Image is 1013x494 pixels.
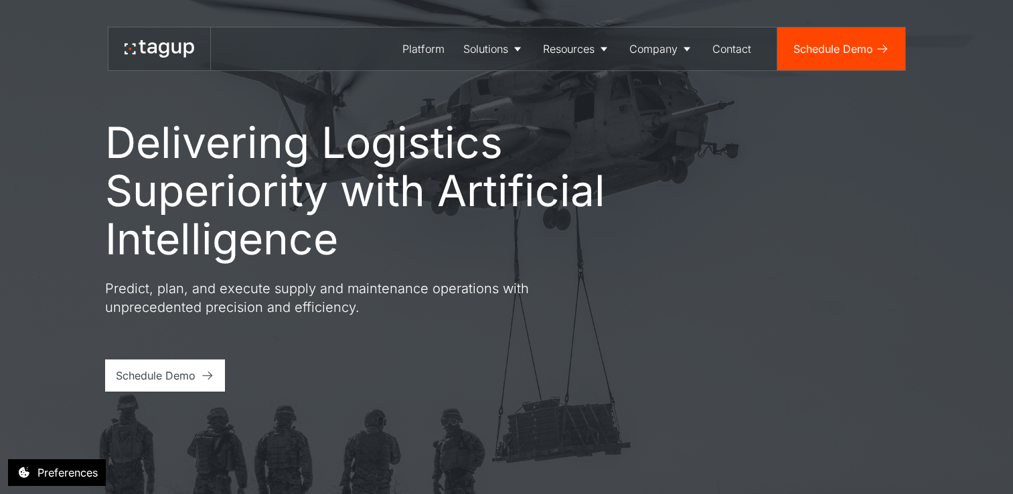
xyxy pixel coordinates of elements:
div: Solutions [463,41,508,57]
a: Solutions [454,27,534,70]
div: Schedule Demo [793,41,873,57]
a: Schedule Demo [777,27,905,70]
div: Preferences [37,465,98,481]
div: Company [629,41,678,57]
h1: Delivering Logistics Superiority with Artificial Intelligence [105,118,668,263]
p: Predict, plan, and execute supply and maintenance operations with unprecedented precision and eff... [105,279,587,317]
a: Company [620,27,703,70]
div: Schedule Demo [116,367,196,384]
a: Resources [534,27,620,70]
a: Contact [703,27,761,70]
a: Schedule Demo [105,359,225,392]
div: Resources [543,41,595,57]
a: Platform [393,27,454,70]
div: Platform [402,41,445,57]
div: Contact [712,41,751,57]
